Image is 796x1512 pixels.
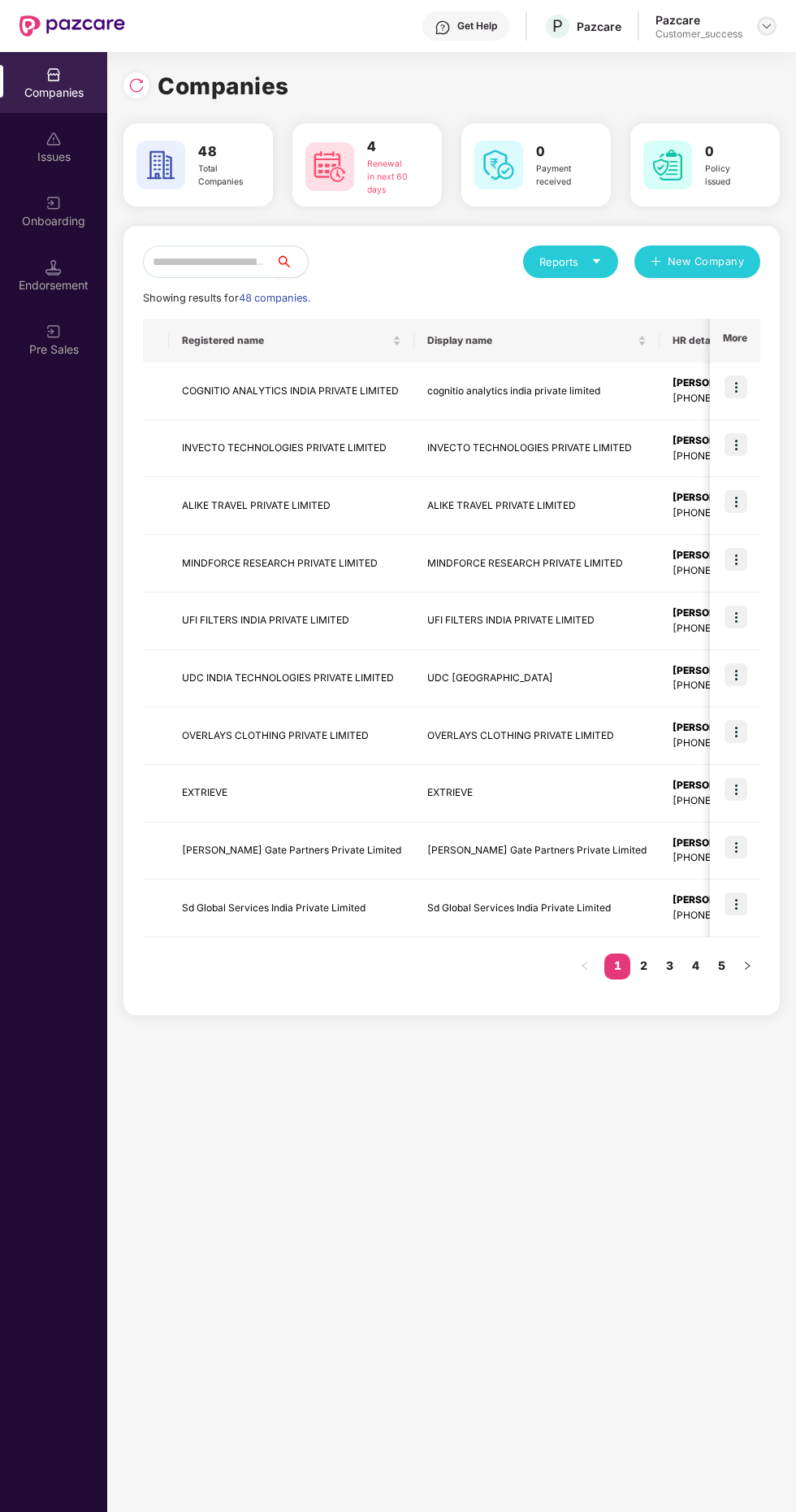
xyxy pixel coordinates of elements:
li: Previous Page [572,954,598,980]
div: [PHONE_NUMBER] [673,621,761,637]
td: MINDFORCE RESEARCH PRIVATE LIMITED [414,535,660,593]
div: [PERSON_NAME] [673,720,761,736]
div: [PERSON_NAME] [673,893,761,908]
th: More [710,319,760,363]
li: 4 [682,954,708,980]
div: [PHONE_NUMBER] [673,391,761,406]
div: [PHONE_NUMBER] [673,449,761,464]
img: icon [725,836,747,858]
div: [PHONE_NUMBER] [673,678,761,693]
a: 3 [656,954,682,978]
td: ALIKE TRAVEL PRIVATE LIMITED [169,477,414,535]
span: Registered name [182,334,389,347]
div: Reports [539,254,602,270]
li: 5 [708,954,734,980]
h3: 48 [198,141,242,163]
img: svg+xml;base64,PHN2ZyB4bWxucz0iaHR0cDovL3d3dy53My5vcmcvMjAwMC9zdmciIHdpZHRoPSI2MCIgaGVpZ2h0PSI2MC... [474,141,523,189]
img: svg+xml;base64,PHN2ZyBpZD0iQ29tcGFuaWVzIiB4bWxucz0iaHR0cDovL3d3dy53My5vcmcvMjAwMC9zdmciIHdpZHRoPS... [45,67,62,83]
td: INVECTO TECHNOLOGIES PRIVATE LIMITED [414,420,660,478]
td: OVERLAYS CLOTHING PRIVATE LIMITED [414,707,660,765]
div: [PERSON_NAME] [673,606,761,621]
span: right [742,961,752,971]
img: svg+xml;base64,PHN2ZyBpZD0iRHJvcGRvd24tMzJ4MzIiIHhtbG5zPSJodHRwOi8vd3d3LnczLm9yZy8yMDAwL3N2ZyIgd2... [760,20,773,33]
span: New Company [668,254,745,270]
img: svg+xml;base64,PHN2ZyBpZD0iSGVscC0zMngzMiIgeG1sbnM9Imh0dHA6Ly93d3cudzMub3JnLzIwMDAvc3ZnIiB3aWR0aD... [435,20,451,36]
td: Sd Global Services India Private Limited [414,880,660,937]
div: Payment received [536,163,580,189]
span: 48 companies. [239,292,310,304]
div: [PERSON_NAME] [673,836,761,851]
span: Showing results for [143,292,310,304]
td: UFI FILTERS INDIA PRIVATE LIMITED [169,593,414,650]
div: Customer_success [655,28,742,41]
div: [PHONE_NUMBER] [673,563,761,579]
img: svg+xml;base64,PHN2ZyB3aWR0aD0iMjAiIGhlaWdodD0iMjAiIHZpZXdCb3g9IjAgMCAyMCAyMCIgZmlsbD0ibm9uZSIgeG... [45,195,62,211]
img: svg+xml;base64,PHN2ZyB4bWxucz0iaHR0cDovL3d3dy53My5vcmcvMjAwMC9zdmciIHdpZHRoPSI2MCIgaGVpZ2h0PSI2MC... [305,142,354,191]
li: Next Page [734,954,760,980]
img: icon [725,606,747,628]
a: 2 [630,954,656,978]
img: icon [725,778,747,801]
button: plusNew Company [634,245,760,278]
div: Get Help [457,20,497,33]
h3: 4 [367,137,411,158]
span: plus [651,256,661,269]
th: HR details [660,319,774,363]
div: Policy issued [705,163,749,189]
td: [PERSON_NAME] Gate Partners Private Limited [169,823,414,880]
button: left [572,954,598,980]
div: [PERSON_NAME] [673,548,761,563]
img: icon [725,720,747,743]
td: INVECTO TECHNOLOGIES PRIVATE LIMITED [169,420,414,478]
td: Sd Global Services India Private Limited [169,880,414,937]
div: [PHONE_NUMBER] [673,850,761,866]
div: [PERSON_NAME] [673,433,761,449]
a: 5 [708,954,734,978]
a: 1 [604,954,630,978]
li: 2 [630,954,656,980]
div: [PERSON_NAME] [673,376,761,391]
button: right [734,954,760,980]
th: Display name [414,319,660,363]
td: UDC INDIA TECHNOLOGIES PRIVATE LIMITED [169,650,414,708]
div: [PERSON_NAME] [673,490,761,506]
div: [PERSON_NAME] [673,663,761,679]
img: icon [725,548,747,571]
span: search [275,255,308,268]
div: [PHONE_NUMBER] [673,793,761,809]
td: EXTRIEVE [414,765,660,823]
li: 3 [656,954,682,980]
img: svg+xml;base64,PHN2ZyBpZD0iUmVsb2FkLTMyeDMyIiB4bWxucz0iaHR0cDovL3d3dy53My5vcmcvMjAwMC9zdmciIHdpZH... [128,77,145,93]
td: UDC [GEOGRAPHIC_DATA] [414,650,660,708]
td: cognitio analytics india private limited [414,363,660,420]
img: svg+xml;base64,PHN2ZyB3aWR0aD0iMTQuNSIgaGVpZ2h0PSIxNC41IiB2aWV3Qm94PSIwIDAgMTYgMTYiIGZpbGw9Im5vbm... [45,259,62,276]
button: search [275,245,309,278]
img: icon [725,490,747,513]
div: Renewal in next 60 days [367,158,411,198]
td: [PERSON_NAME] Gate Partners Private Limited [414,823,660,880]
h3: 0 [536,141,580,163]
td: UFI FILTERS INDIA PRIVATE LIMITED [414,593,660,650]
h1: Companies [158,68,289,104]
img: svg+xml;base64,PHN2ZyB4bWxucz0iaHR0cDovL3d3dy53My5vcmcvMjAwMC9zdmciIHdpZHRoPSI2MCIgaGVpZ2h0PSI2MC... [643,141,692,189]
a: 4 [682,954,708,978]
th: Registered name [169,319,414,363]
span: P [552,16,563,36]
td: OVERLAYS CLOTHING PRIVATE LIMITED [169,707,414,765]
img: svg+xml;base64,PHN2ZyBpZD0iSXNzdWVzX2Rpc2FibGVkIiB4bWxucz0iaHR0cDovL3d3dy53My5vcmcvMjAwMC9zdmciIH... [45,131,62,147]
td: EXTRIEVE [169,765,414,823]
td: ALIKE TRAVEL PRIVATE LIMITED [414,477,660,535]
img: New Pazcare Logo [19,15,125,37]
div: [PHONE_NUMBER] [673,736,761,751]
h3: 0 [705,141,749,163]
td: MINDFORCE RESEARCH PRIVATE LIMITED [169,535,414,593]
div: [PHONE_NUMBER] [673,506,761,521]
img: icon [725,663,747,686]
img: svg+xml;base64,PHN2ZyB3aWR0aD0iMjAiIGhlaWdodD0iMjAiIHZpZXdCb3g9IjAgMCAyMCAyMCIgZmlsbD0ibm9uZSIgeG... [45,324,62,340]
td: COGNITIO ANALYTICS INDIA PRIVATE LIMITED [169,363,414,420]
span: Display name [427,334,634,347]
div: [PHONE_NUMBER] [673,908,761,923]
span: left [580,961,590,971]
div: Pazcare [577,19,621,34]
li: 1 [604,954,630,980]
